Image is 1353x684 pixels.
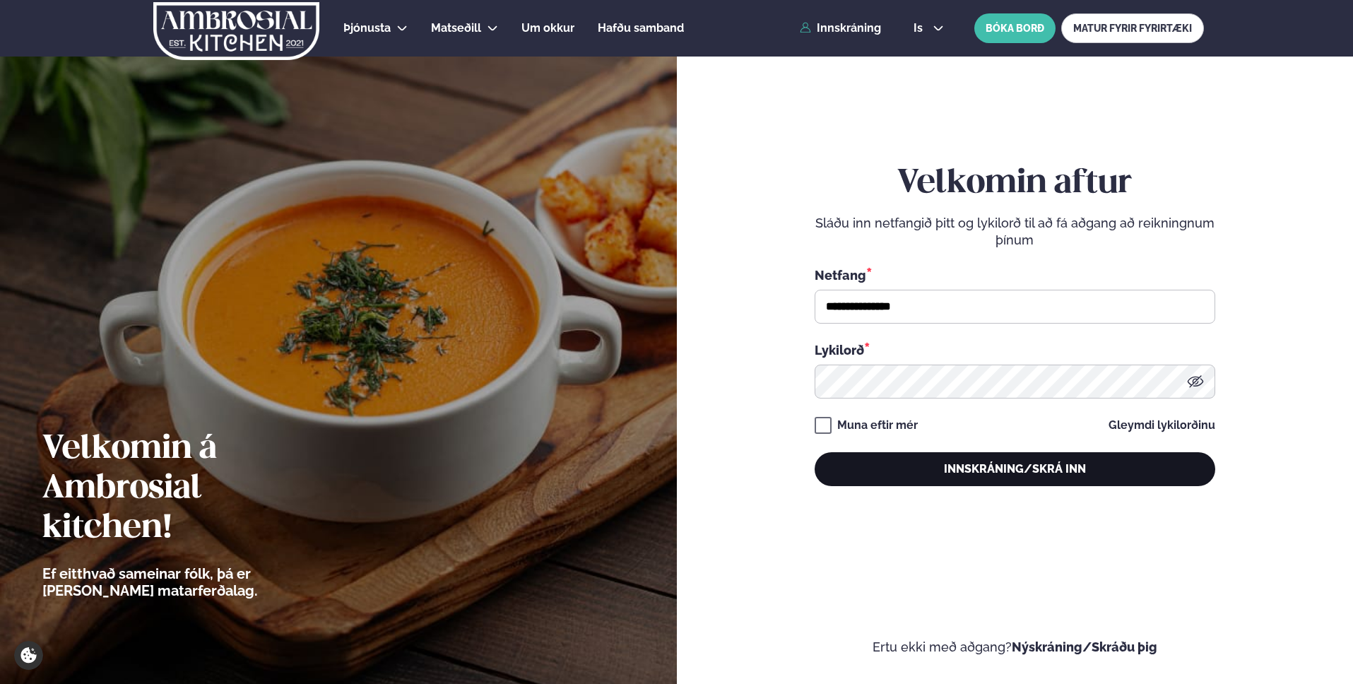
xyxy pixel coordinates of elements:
[14,641,43,670] a: Cookie settings
[521,20,574,37] a: Um okkur
[42,430,336,548] h2: Velkomin á Ambrosial kitchen!
[719,639,1311,656] p: Ertu ekki með aðgang?
[598,20,684,37] a: Hafðu samband
[42,565,336,599] p: Ef eitthvað sameinar fólk, þá er [PERSON_NAME] matarferðalag.
[815,215,1215,249] p: Sláðu inn netfangið þitt og lykilorð til að fá aðgang að reikningnum þínum
[1012,639,1157,654] a: Nýskráning/Skráðu þig
[815,266,1215,284] div: Netfang
[521,21,574,35] span: Um okkur
[815,164,1215,204] h2: Velkomin aftur
[1061,13,1204,43] a: MATUR FYRIR FYRIRTÆKI
[152,2,321,60] img: logo
[800,22,881,35] a: Innskráning
[914,23,927,34] span: is
[598,21,684,35] span: Hafðu samband
[974,13,1056,43] button: BÓKA BORÐ
[815,341,1215,359] div: Lykilorð
[815,452,1215,486] button: Innskráning/Skrá inn
[1109,420,1215,431] a: Gleymdi lykilorðinu
[343,21,391,35] span: Þjónusta
[431,21,481,35] span: Matseðill
[902,23,955,34] button: is
[431,20,481,37] a: Matseðill
[343,20,391,37] a: Þjónusta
